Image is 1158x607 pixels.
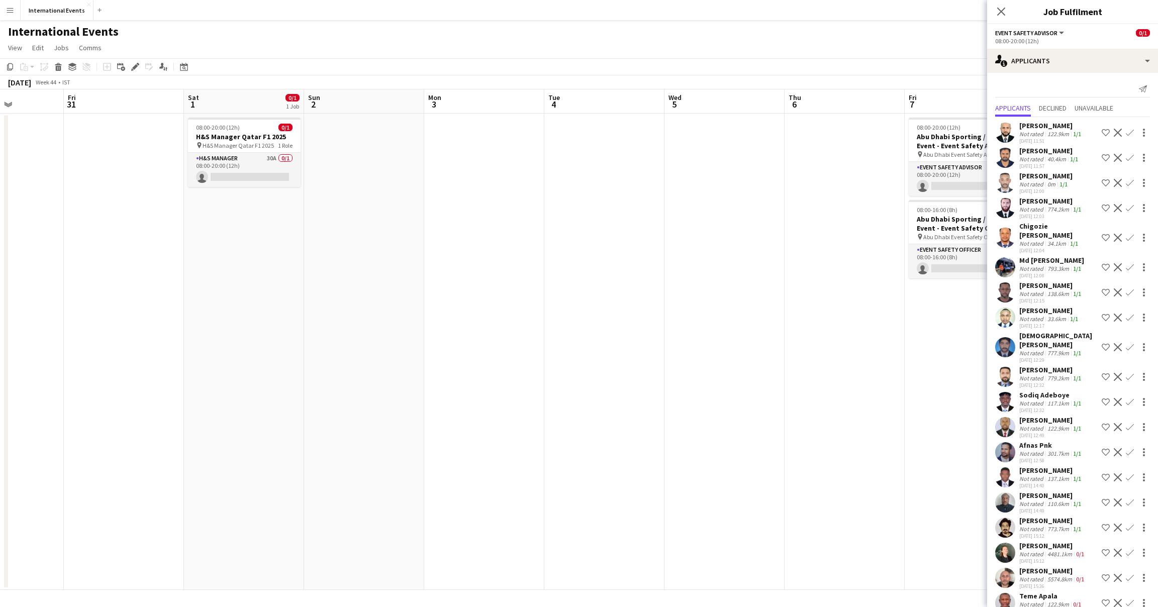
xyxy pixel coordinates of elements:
[995,105,1031,112] span: Applicants
[1045,550,1074,558] div: 4481.1km
[1045,575,1074,583] div: 5574.8km
[8,77,31,87] div: [DATE]
[1075,105,1113,112] span: Unavailable
[21,1,93,20] button: International Events
[1073,525,1081,533] app-skills-label: 1/1
[1073,475,1081,482] app-skills-label: 1/1
[50,41,73,54] a: Jobs
[1076,550,1084,558] app-skills-label: 0/1
[1019,222,1098,240] div: Chigozie [PERSON_NAME]
[1019,432,1083,439] div: [DATE] 12:49
[1039,105,1067,112] span: Declined
[1045,240,1068,247] div: 34.1km
[1019,206,1045,213] div: Not rated
[995,29,1066,37] button: Event Safety Advisor
[1073,500,1081,508] app-skills-label: 1/1
[1045,130,1071,138] div: 122.9km
[1019,188,1073,194] div: [DATE] 12:00
[1059,180,1068,188] app-skills-label: 1/1
[75,41,106,54] a: Comms
[1019,390,1083,399] div: Sodiq Adeboye
[1019,163,1080,169] div: [DATE] 11:57
[1019,525,1045,533] div: Not rated
[1073,425,1081,432] app-skills-label: 1/1
[1019,558,1086,564] div: [DATE] 15:12
[1019,315,1045,323] div: Not rated
[1019,265,1045,272] div: Not rated
[1045,155,1068,163] div: 40.4km
[8,43,22,52] span: View
[1045,475,1071,482] div: 137.1km
[1073,290,1081,297] app-skills-label: 1/1
[32,43,44,52] span: Edit
[1045,315,1068,323] div: 33.6km
[987,5,1158,18] h3: Job Fulfilment
[987,49,1158,73] div: Applicants
[1045,500,1071,508] div: 110.6km
[1019,425,1045,432] div: Not rated
[1019,566,1086,575] div: [PERSON_NAME]
[1019,407,1083,414] div: [DATE] 12:32
[1019,146,1080,155] div: [PERSON_NAME]
[1019,171,1073,180] div: [PERSON_NAME]
[1019,240,1045,247] div: Not rated
[1019,491,1083,500] div: [PERSON_NAME]
[1019,500,1045,508] div: Not rated
[1019,155,1045,163] div: Not rated
[995,29,1057,37] span: Event Safety Advisor
[1070,240,1078,247] app-skills-label: 1/1
[1019,591,1083,600] div: Teme Apala
[33,78,58,86] span: Week 44
[1019,349,1045,357] div: Not rated
[1045,180,1057,188] div: 0m
[1019,541,1086,550] div: [PERSON_NAME]
[995,37,1150,45] div: 08:00-20:00 (12h)
[1070,315,1078,323] app-skills-label: 1/1
[1019,550,1045,558] div: Not rated
[1045,206,1071,213] div: 774.2km
[1076,575,1084,583] app-skills-label: 0/1
[8,24,119,39] h1: International Events
[1136,29,1150,37] span: 0/1
[1019,213,1083,220] div: [DATE] 12:03
[1019,357,1098,363] div: [DATE] 12:29
[1019,508,1083,514] div: [DATE] 14:49
[1019,382,1083,388] div: [DATE] 12:32
[1070,155,1078,163] app-skills-label: 1/1
[54,43,69,52] span: Jobs
[1019,256,1084,265] div: Md [PERSON_NAME]
[1073,265,1081,272] app-skills-label: 1/1
[4,41,26,54] a: View
[1019,450,1045,457] div: Not rated
[62,78,70,86] div: IST
[1019,466,1083,475] div: [PERSON_NAME]
[1045,525,1071,533] div: 773.7km
[1019,457,1083,464] div: [DATE] 12:58
[1073,374,1081,382] app-skills-label: 1/1
[1019,482,1083,489] div: [DATE] 14:40
[1045,374,1071,382] div: 779.2km
[1073,349,1081,357] app-skills-label: 1/1
[1019,533,1083,539] div: [DATE] 15:12
[1019,281,1083,290] div: [PERSON_NAME]
[1019,290,1045,297] div: Not rated
[1019,121,1083,130] div: [PERSON_NAME]
[1073,130,1081,138] app-skills-label: 1/1
[1019,575,1045,583] div: Not rated
[1019,475,1045,482] div: Not rated
[1073,399,1081,407] app-skills-label: 1/1
[1019,323,1080,329] div: [DATE] 12:17
[1045,349,1071,357] div: 777.9km
[1045,265,1071,272] div: 793.3km
[1045,290,1071,297] div: 138.6km
[1019,331,1098,349] div: [DEMOGRAPHIC_DATA][PERSON_NAME]
[28,41,48,54] a: Edit
[1073,206,1081,213] app-skills-label: 1/1
[1019,416,1083,425] div: [PERSON_NAME]
[1019,247,1098,254] div: [DATE] 12:04
[1019,583,1086,589] div: [DATE] 15:36
[1019,365,1083,374] div: [PERSON_NAME]
[1019,180,1045,188] div: Not rated
[1019,138,1083,144] div: [DATE] 11:51
[1019,272,1084,279] div: [DATE] 12:08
